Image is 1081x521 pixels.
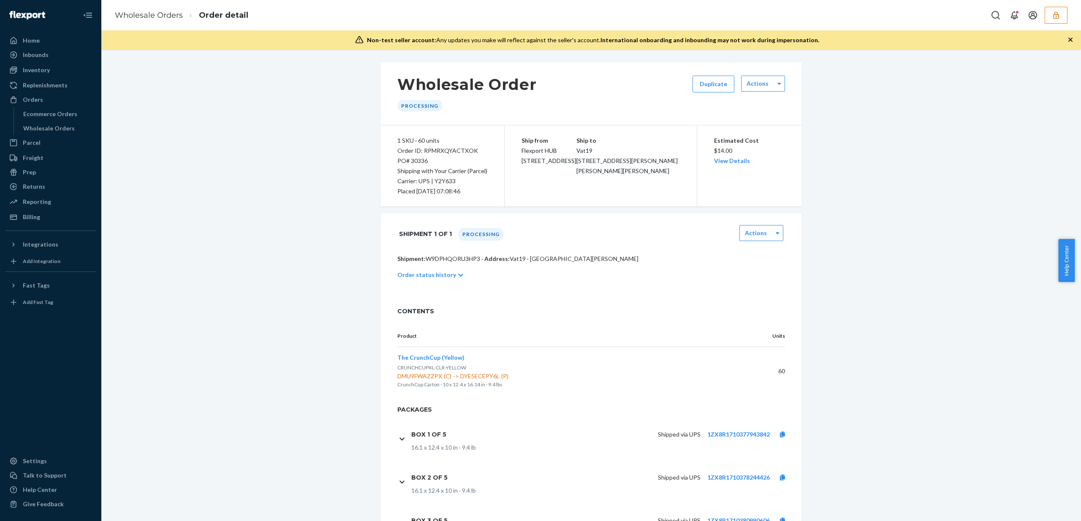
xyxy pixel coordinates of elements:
[23,36,40,45] div: Home
[23,51,49,59] div: Inbounds
[397,380,736,389] p: CrunchCup Carton · 10 x 12.4 x 16.14 in · 9.4 lbs
[693,76,734,92] button: Duplicate
[5,469,96,482] button: Talk to Support
[5,93,96,106] a: Orders
[5,136,96,149] a: Parcel
[19,122,97,135] a: Wholesale Orders
[1024,7,1041,24] button: Open account menu
[5,79,96,92] a: Replenishments
[5,180,96,193] a: Returns
[397,307,785,315] span: CONTENTS
[521,136,576,146] p: Ship from
[5,34,96,47] a: Home
[5,238,96,251] button: Integrations
[5,279,96,292] button: Fast Tags
[397,156,487,166] div: PO# 30336
[5,483,96,497] a: Help Center
[714,157,750,164] a: View Details
[397,166,487,176] p: Shipping with Your Carrier (Parcel)
[745,229,767,237] label: Actions
[23,486,57,494] div: Help Center
[23,240,58,249] div: Integrations
[23,500,64,508] div: Give Feedback
[576,136,680,146] p: Ship to
[747,79,769,88] label: Actions
[5,296,96,309] a: Add Fast Tag
[1058,239,1075,282] button: Help Center
[9,11,45,19] img: Flexport logo
[199,11,248,20] a: Order detail
[23,66,50,74] div: Inventory
[23,298,53,306] div: Add Fast Tag
[397,146,487,156] div: Order ID: RPMRXQYACTXOK
[397,372,736,380] span: DMU9FWAZZPX -> DYE5ECEPY6L
[397,255,426,262] span: Shipment:
[397,354,464,361] span: The CrunchCup (Yellow)
[658,473,701,482] p: Shipped via UPS
[750,332,785,340] p: Units
[459,228,503,241] div: Processing
[23,110,77,118] div: Ecommerce Orders
[5,210,96,224] a: Billing
[399,225,452,243] h1: Shipment 1 of 1
[1006,7,1023,24] button: Open notifications
[397,271,456,279] p: Order status history
[5,454,96,468] a: Settings
[397,332,736,340] p: Product
[600,36,819,43] span: International onboarding and inbounding may not work during impersonation.
[5,255,96,268] a: Add Integration
[397,136,487,146] div: 1 SKU · 60 units
[442,372,453,380] div: (C)
[23,281,50,290] div: Fast Tags
[23,471,67,480] div: Talk to Support
[397,364,466,371] span: CRUNCHCUPXL-CLR-YELLOW
[397,353,464,362] button: The CrunchCup (Yellow)
[707,474,770,481] a: 1ZX8R1710378244426
[23,182,45,191] div: Returns
[397,100,442,111] div: Processing
[397,255,785,263] p: W9DPHQORU3HP3 · Vat19 · [GEOGRAPHIC_DATA][PERSON_NAME]
[23,138,41,147] div: Parcel
[23,198,51,206] div: Reporting
[5,166,96,179] a: Prep
[411,474,448,481] h1: Box 2 of 5
[23,457,47,465] div: Settings
[5,48,96,62] a: Inbounds
[5,63,96,77] a: Inventory
[397,186,487,196] div: Placed [DATE] 07:08:46
[108,3,255,28] ol: breadcrumbs
[521,147,576,164] span: Flexport HUB [STREET_ADDRESS]
[5,195,96,209] a: Reporting
[23,258,60,265] div: Add Integration
[500,372,510,380] div: (P)
[115,11,183,20] a: Wholesale Orders
[397,76,537,93] h1: Wholesale Order
[79,7,96,24] button: Close Navigation
[367,36,436,43] span: Non-test seller account:
[987,7,1004,24] button: Open Search Box
[397,176,487,186] p: Carrier: UPS | Y2Y633
[380,405,802,421] h2: Packages
[707,431,770,438] a: 1ZX8R1710377943842
[1026,496,1073,517] iframe: Opens a widget where you can chat to one of our agents
[411,443,795,452] div: 16.1 x 12.4 x 10 in · 9.4 lb
[23,213,40,221] div: Billing
[19,107,97,121] a: Ecommerce Orders
[576,147,678,174] span: Vat19 [STREET_ADDRESS][PERSON_NAME][PERSON_NAME][PERSON_NAME]
[5,151,96,165] a: Freight
[23,154,43,162] div: Freight
[367,36,819,44] div: Any updates you make will reflect against the seller's account.
[411,431,446,438] h1: Box 1 of 5
[658,430,701,439] p: Shipped via UPS
[411,486,795,495] div: 16.1 x 12.4 x 10 in · 9.4 lb
[23,81,68,90] div: Replenishments
[750,367,785,375] p: 60
[714,136,785,146] p: Estimated Cost
[714,136,785,166] div: $14.00
[484,255,510,262] span: Address:
[23,168,36,176] div: Prep
[23,124,75,133] div: Wholesale Orders
[23,95,43,104] div: Orders
[5,497,96,511] button: Give Feedback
